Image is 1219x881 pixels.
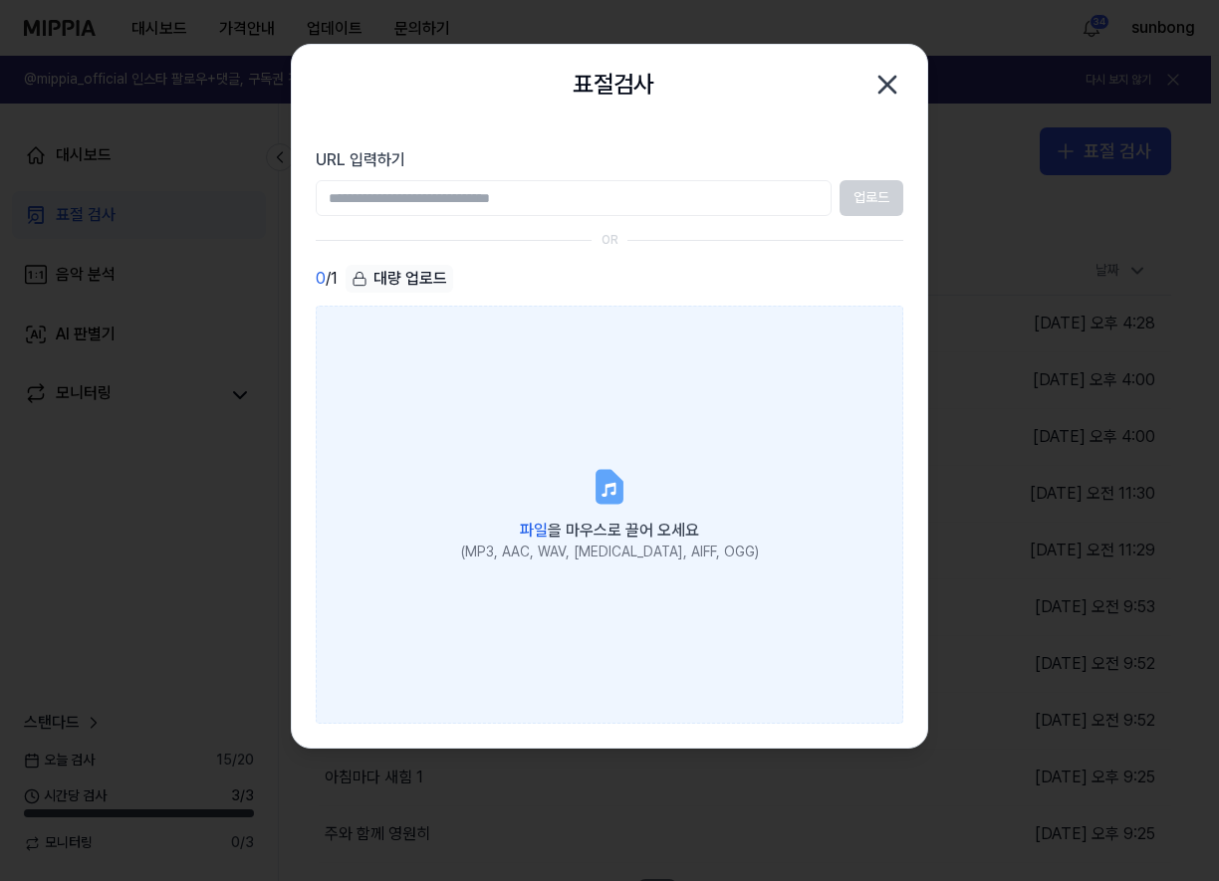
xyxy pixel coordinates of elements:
[316,268,326,292] span: 0
[573,66,654,104] h2: 표절검사
[520,521,548,540] span: 파일
[346,265,453,293] div: 대량 업로드
[602,232,618,249] div: OR
[461,543,759,562] div: (MP3, AAC, WAV, [MEDICAL_DATA], AIFF, OGG)
[316,148,903,172] label: URL 입력하기
[316,265,338,294] div: / 1
[346,265,453,294] button: 대량 업로드
[520,521,699,540] span: 을 마우스로 끌어 오세요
